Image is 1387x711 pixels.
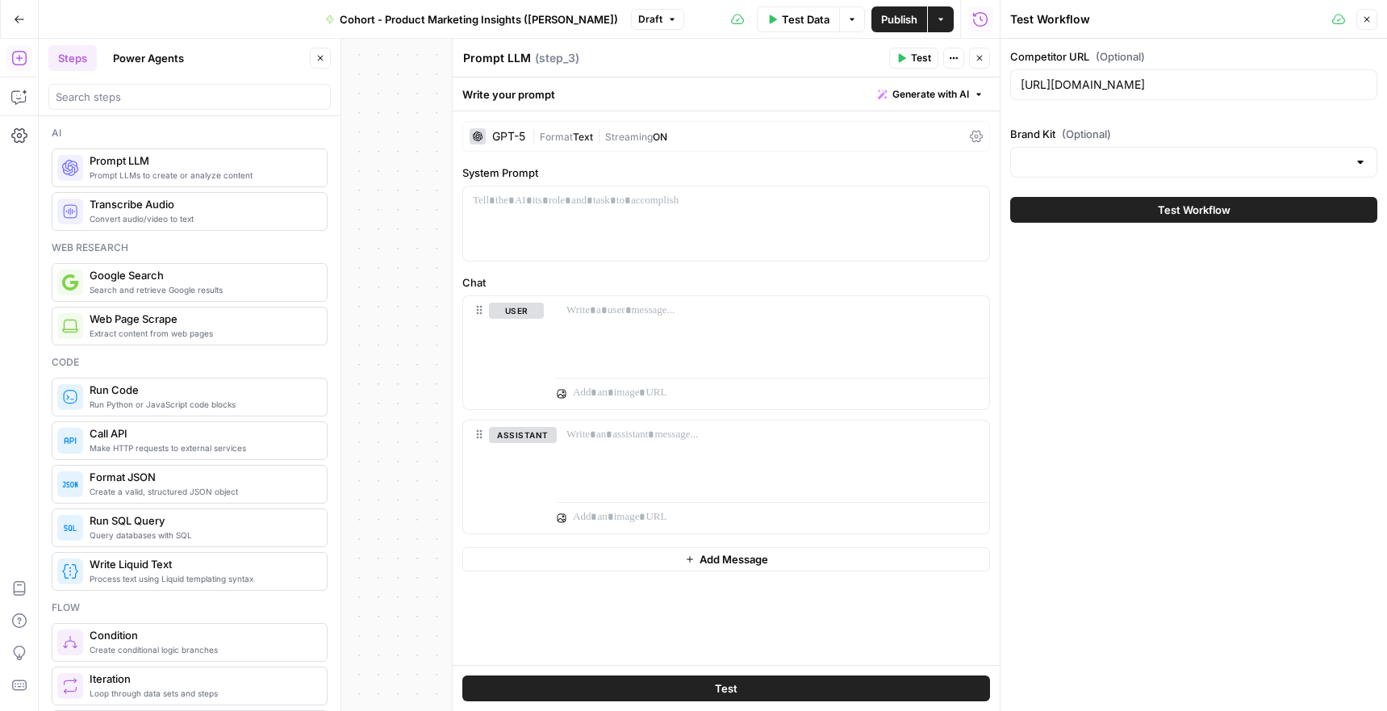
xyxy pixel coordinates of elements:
[1062,126,1111,142] span: (Optional)
[90,311,314,327] span: Web Page Scrape
[871,6,927,32] button: Publish
[605,131,653,143] span: Streaming
[631,9,684,30] button: Draft
[532,128,540,144] span: |
[871,84,990,105] button: Generate with AI
[90,153,314,169] span: Prompt LLM
[911,51,931,65] span: Test
[90,267,314,283] span: Google Search
[90,627,314,643] span: Condition
[90,687,314,700] span: Loop through data sets and steps
[340,11,618,27] span: Cohort - Product Marketing Insights ([PERSON_NAME])
[453,77,1000,111] div: Write your prompt
[653,131,667,143] span: ON
[90,469,314,485] span: Format JSON
[463,50,531,66] textarea: Prompt LLM
[90,643,314,656] span: Create conditional logic branches
[535,50,579,66] span: ( step_3 )
[52,240,328,255] div: Web research
[90,512,314,529] span: Run SQL Query
[889,48,938,69] button: Test
[573,131,593,143] span: Text
[315,6,628,32] button: Cohort - Product Marketing Insights ([PERSON_NAME])
[715,680,737,696] span: Test
[1158,202,1230,218] span: Test Workflow
[90,671,314,687] span: Iteration
[540,131,573,143] span: Format
[90,169,314,182] span: Prompt LLMs to create or analyze content
[892,87,969,102] span: Generate with AI
[90,283,314,296] span: Search and retrieve Google results
[90,425,314,441] span: Call API
[1010,197,1377,223] button: Test Workflow
[56,89,324,105] input: Search steps
[782,11,829,27] span: Test Data
[103,45,194,71] button: Power Agents
[90,327,314,340] span: Extract content from web pages
[757,6,839,32] button: Test Data
[462,547,990,571] button: Add Message
[90,441,314,454] span: Make HTTP requests to external services
[463,420,544,533] div: assistant
[1096,48,1145,65] span: (Optional)
[1010,126,1377,142] label: Brand Kit
[48,45,97,71] button: Steps
[90,529,314,542] span: Query databases with SQL
[700,551,768,567] span: Add Message
[1010,48,1377,65] label: Competitor URL
[52,600,328,615] div: Flow
[90,485,314,498] span: Create a valid, structured JSON object
[90,556,314,572] span: Write Liquid Text
[462,274,990,291] label: Chat
[90,572,314,585] span: Process text using Liquid templating syntax
[90,382,314,398] span: Run Code
[462,165,990,181] label: System Prompt
[489,303,544,319] button: user
[489,427,557,443] button: assistant
[638,12,662,27] span: Draft
[90,212,314,225] span: Convert audio/video to text
[463,296,544,409] div: user
[90,196,314,212] span: Transcribe Audio
[462,675,990,701] button: Test
[52,126,328,140] div: Ai
[881,11,917,27] span: Publish
[593,128,605,144] span: |
[52,355,328,370] div: Code
[492,131,525,142] div: GPT-5
[90,398,314,411] span: Run Python or JavaScript code blocks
